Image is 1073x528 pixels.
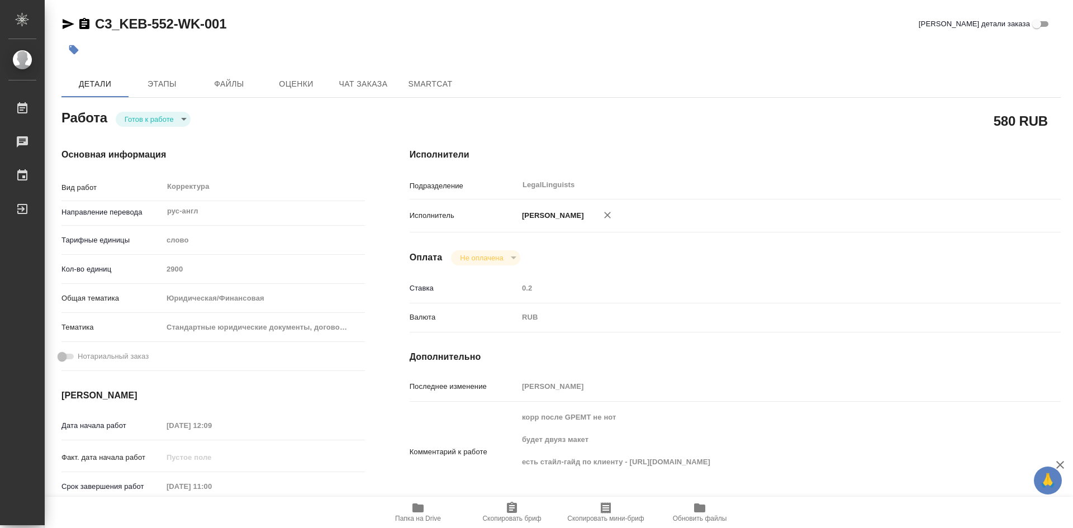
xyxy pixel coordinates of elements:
[410,350,1061,364] h4: Дополнительно
[202,77,256,91] span: Файлы
[336,77,390,91] span: Чат заказа
[559,497,653,528] button: Скопировать мини-бриф
[61,264,163,275] p: Кол-во единиц
[61,17,75,31] button: Скопировать ссылку для ЯМессенджера
[61,452,163,463] p: Факт. дата начала работ
[163,261,365,277] input: Пустое поле
[61,107,107,127] h2: Работа
[673,515,727,522] span: Обновить файлы
[78,351,149,362] span: Нотариальный заказ
[61,389,365,402] h4: [PERSON_NAME]
[994,111,1048,130] h2: 580 RUB
[482,515,541,522] span: Скопировать бриф
[410,283,518,294] p: Ставка
[61,37,86,62] button: Добавить тэг
[269,77,323,91] span: Оценки
[457,253,506,263] button: Не оплачена
[61,481,163,492] p: Срок завершения работ
[518,280,1006,296] input: Пустое поле
[410,210,518,221] p: Исполнитель
[403,77,457,91] span: SmartCat
[371,497,465,528] button: Папка на Drive
[567,515,644,522] span: Скопировать мини-бриф
[163,417,260,434] input: Пустое поле
[1034,467,1062,494] button: 🙏
[163,318,365,337] div: Стандартные юридические документы, договоры, уставы
[61,148,365,161] h4: Основная информация
[410,180,518,192] p: Подразделение
[163,289,365,308] div: Юридическая/Финансовая
[410,312,518,323] p: Валюта
[410,446,518,458] p: Комментарий к работе
[465,497,559,528] button: Скопировать бриф
[61,322,163,333] p: Тематика
[595,203,620,227] button: Удалить исполнителя
[410,148,1061,161] h4: Исполнители
[61,293,163,304] p: Общая тематика
[410,381,518,392] p: Последнее изменение
[61,182,163,193] p: Вид работ
[78,17,91,31] button: Скопировать ссылку
[410,251,443,264] h4: Оплата
[518,210,584,221] p: [PERSON_NAME]
[653,497,747,528] button: Обновить файлы
[451,250,520,265] div: Готов к работе
[518,308,1006,327] div: RUB
[518,378,1006,394] input: Пустое поле
[61,207,163,218] p: Направление перевода
[1038,469,1057,492] span: 🙏
[163,478,260,494] input: Пустое поле
[163,449,260,465] input: Пустое поле
[919,18,1030,30] span: [PERSON_NAME] детали заказа
[61,420,163,431] p: Дата начала работ
[95,16,226,31] a: C3_KEB-552-WK-001
[61,235,163,246] p: Тарифные единицы
[68,77,122,91] span: Детали
[116,112,191,127] div: Готов к работе
[518,408,1006,494] textarea: корр после GPEMT не нот будет двуяз макет есть стайл-гайд по клиенту - [URL][DOMAIN_NAME]
[163,231,365,250] div: слово
[395,515,441,522] span: Папка на Drive
[135,77,189,91] span: Этапы
[121,115,177,124] button: Готов к работе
